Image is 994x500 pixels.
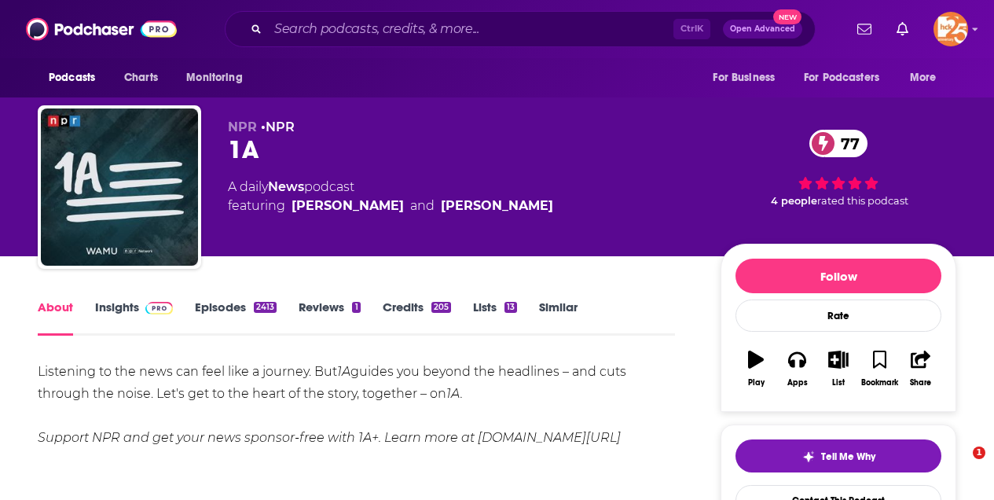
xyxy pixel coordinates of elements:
a: InsightsPodchaser Pro [95,300,173,336]
em: 1A [337,364,350,379]
button: Bookmark [859,340,900,397]
button: tell me why sparkleTell Me Why [735,439,941,472]
button: Follow [735,259,941,293]
span: rated this podcast [817,195,908,207]
img: Podchaser - Follow, Share and Rate Podcasts [26,14,177,44]
a: Show notifications dropdown [890,16,915,42]
span: New [773,9,801,24]
span: 77 [825,130,867,157]
span: featuring [228,197,553,215]
a: News [268,179,304,194]
a: 77 [809,130,867,157]
div: Listening to the news can feel like a journey. But guides you beyond the headlines – and cuts thr... [38,361,675,449]
div: Apps [787,378,808,388]
a: Lists13 [473,300,517,336]
span: Ctrl K [673,19,710,39]
button: open menu [899,63,956,93]
div: 13 [504,302,517,313]
button: Play [735,340,776,397]
span: 4 people [771,195,817,207]
a: Reviews1 [299,300,360,336]
span: 1 [973,447,985,459]
span: Monitoring [186,67,242,89]
span: NPR [228,119,257,134]
a: NPR [266,119,295,134]
button: open menu [794,63,902,93]
a: Celeste Headlee [441,197,553,215]
div: 77 4 peoplerated this podcast [721,119,956,217]
span: For Business [713,67,775,89]
em: Support NPR and get your news sponsor-free with 1A+. Learn more at [DOMAIN_NAME][URL] [38,430,621,445]
span: For Podcasters [804,67,879,89]
button: List [818,340,859,397]
img: tell me why sparkle [802,450,815,463]
div: 1 [352,302,360,313]
button: Apps [776,340,817,397]
div: 2413 [254,302,277,313]
button: open menu [702,63,794,93]
a: Episodes2413 [195,300,277,336]
img: User Profile [933,12,968,46]
iframe: Intercom live chat [941,447,978,484]
a: About [38,300,73,336]
div: Bookmark [861,378,898,388]
img: 1A [41,108,198,266]
div: A daily podcast [228,178,553,215]
span: Logged in as kerrifulks [933,12,968,46]
span: Charts [124,67,158,89]
a: Show notifications dropdown [851,16,878,42]
span: Tell Me Why [821,450,875,463]
img: Podchaser Pro [145,302,173,314]
div: Search podcasts, credits, & more... [225,11,816,47]
span: More [910,67,937,89]
span: Open Advanced [730,25,795,33]
span: and [410,197,435,215]
div: 205 [431,302,451,313]
a: Credits205 [383,300,451,336]
button: Show profile menu [933,12,968,46]
div: Play [748,378,765,388]
a: Jenn White [292,197,404,215]
input: Search podcasts, credits, & more... [268,17,673,42]
div: Rate [735,300,941,332]
div: List [832,378,845,388]
em: 1A. [446,386,463,401]
button: open menu [175,63,262,93]
button: Share [900,340,941,397]
a: Charts [114,63,167,93]
span: Podcasts [49,67,95,89]
a: Similar [539,300,578,336]
span: • [261,119,295,134]
button: Open AdvancedNew [723,20,802,39]
button: open menu [38,63,116,93]
div: Share [910,378,931,388]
